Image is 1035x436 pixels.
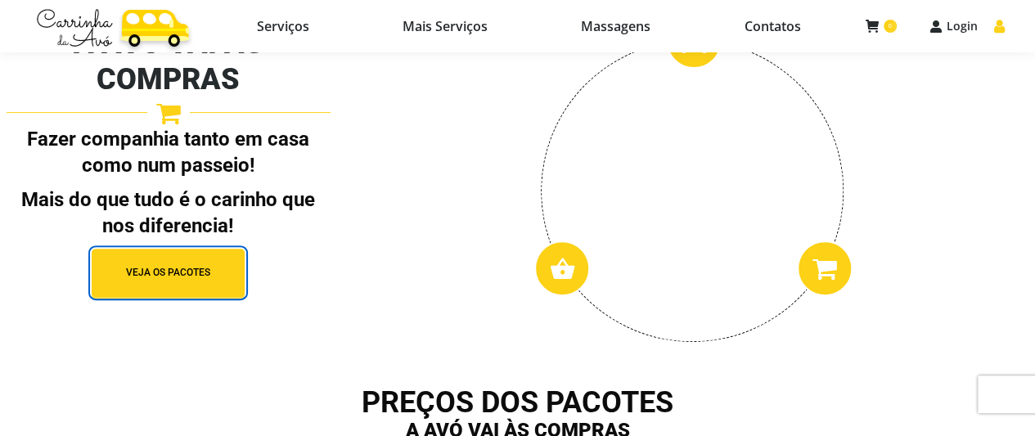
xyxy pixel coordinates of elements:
p: Mais do que tudo é o carinho que nos diferencia! [7,187,331,239]
span: Mais Serviços [403,18,488,34]
button: VEJA OS PACOTES [92,249,245,297]
span: Serviços [257,18,309,34]
a: Contatos [701,15,843,38]
img: Carrinha da Avó [31,1,194,52]
span: 0 [884,20,897,33]
a: Serviços [214,15,352,38]
h2: PREÇOS DOS PACOTES [7,384,1029,420]
a: Login [929,19,978,34]
a: Massagens [538,15,693,38]
div: Fazer companhia tanto em casa como num passeio! [7,126,331,239]
span: VEJA OS PACOTES [126,266,210,280]
h2: A AVÓ VAI ÀS COMPRAS [7,25,331,97]
a: VEJA OS PACOTES [92,247,245,295]
a: Mais Serviços [360,15,530,38]
a: 0 [866,19,897,34]
span: Massagens [581,18,650,34]
span: Contatos [744,18,800,34]
h3: Deslocação em carrinha própria [587,182,796,234]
